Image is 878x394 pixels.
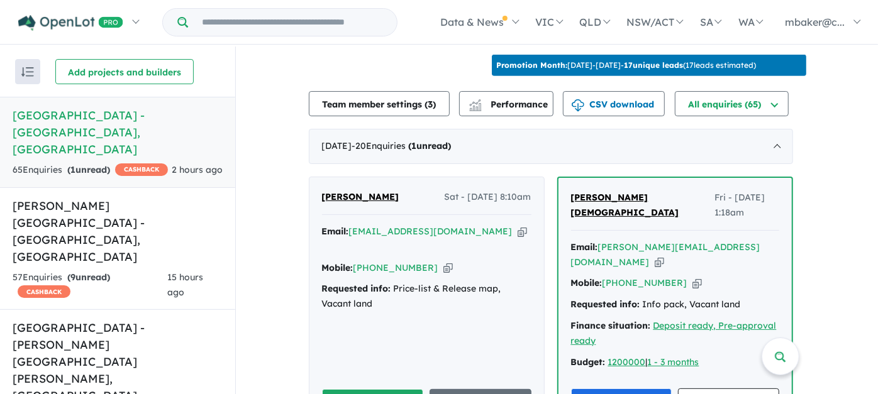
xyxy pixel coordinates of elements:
[70,271,75,283] span: 9
[13,107,223,158] h5: [GEOGRAPHIC_DATA] - [GEOGRAPHIC_DATA] , [GEOGRAPHIC_DATA]
[353,262,438,273] a: [PHONE_NUMBER]
[571,190,715,221] a: [PERSON_NAME][DEMOGRAPHIC_DATA]
[443,261,453,275] button: Copy
[55,59,194,84] button: Add projects and builders
[322,282,531,312] div: Price-list & Release map, Vacant land
[571,297,779,312] div: Info pack, Vacant land
[18,285,70,298] span: CASHBACK
[191,9,394,36] input: Try estate name, suburb, builder or developer
[785,16,845,28] span: mbaker@c...
[167,271,203,298] span: 15 hours ago
[322,191,399,202] span: [PERSON_NAME]
[571,320,777,346] a: Deposit ready, Pre-approval ready
[497,60,568,70] b: Promotion Month:
[692,276,702,290] button: Copy
[309,129,793,164] div: [DATE]
[67,164,110,175] strong: ( unread)
[172,164,223,175] span: 2 hours ago
[322,226,349,237] strong: Email:
[571,356,606,368] strong: Budget:
[648,356,699,368] a: 1 - 3 months
[571,241,598,253] strong: Email:
[608,356,646,368] a: 1200000
[563,91,665,116] button: CSV download
[13,270,167,300] div: 57 Enquir ies
[13,163,168,178] div: 65 Enquir ies
[70,164,75,175] span: 1
[571,320,651,331] strong: Finance situation:
[67,271,110,283] strong: ( unread)
[349,226,513,237] a: [EMAIL_ADDRESS][DOMAIN_NAME]
[409,140,452,151] strong: ( unread)
[309,91,450,116] button: Team member settings (3)
[322,262,353,273] strong: Mobile:
[18,15,123,31] img: Openlot PRO Logo White
[715,190,779,221] span: Fri - [DATE] 1:18am
[21,67,34,77] img: sort.svg
[115,163,168,176] span: CASHBACK
[352,140,452,151] span: - 20 Enquir ies
[655,256,664,269] button: Copy
[571,355,779,370] div: |
[518,225,527,238] button: Copy
[625,60,684,70] b: 17 unique leads
[571,277,603,288] strong: Mobile:
[445,190,531,205] span: Sat - [DATE] 8:10am
[412,140,417,151] span: 1
[571,241,760,268] a: [PERSON_NAME][EMAIL_ADDRESS][DOMAIN_NAME]
[471,99,548,110] span: Performance
[571,298,640,310] strong: Requested info:
[572,99,584,112] img: download icon
[13,197,223,265] h5: [PERSON_NAME][GEOGRAPHIC_DATA] - [GEOGRAPHIC_DATA] , [GEOGRAPHIC_DATA]
[603,277,687,288] a: [PHONE_NUMBER]
[322,283,391,294] strong: Requested info:
[497,60,757,71] p: [DATE] - [DATE] - ( 17 leads estimated)
[322,190,399,205] a: [PERSON_NAME]
[675,91,789,116] button: All enquiries (65)
[469,103,482,111] img: bar-chart.svg
[459,91,553,116] button: Performance
[469,99,481,106] img: line-chart.svg
[428,99,433,110] span: 3
[571,192,679,218] span: [PERSON_NAME][DEMOGRAPHIC_DATA]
